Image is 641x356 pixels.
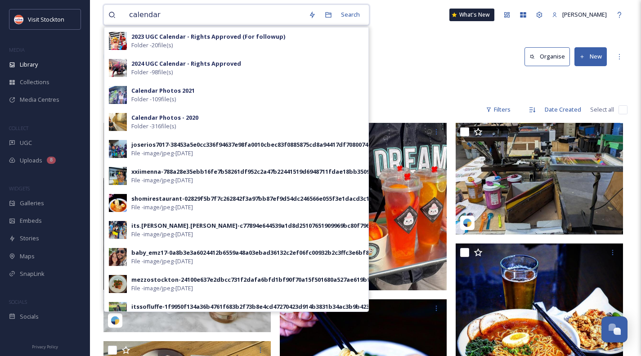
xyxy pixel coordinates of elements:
[9,125,28,131] span: COLLECT
[20,95,59,104] span: Media Centres
[131,167,388,176] div: xxiimenna-788a28e35ebb16fe7b58261df952c2a47b22441519d6948711fdae18bb3509a7.jpg
[131,257,193,266] span: File - image/jpeg - [DATE]
[109,59,127,77] img: 4742807a741372c775bd4b2a8a442bd5f44cdf1df0deb5840d8c69782d668187.jpg
[20,78,49,86] span: Collections
[28,15,64,23] span: Visit Stockton
[463,218,472,227] img: snapsea-logo.png
[109,275,127,293] img: 24100e637e2dbcc731f2dafa6bfd1bf90f70a15f501680a527ae619bf02e9459.jpg
[131,140,390,149] div: joserios7017-38453a5e0cc336f94637e98fa0010cbec83f0885875cd8a94417df70800749ee.jpg
[601,316,628,342] button: Open Chat
[9,185,30,192] span: WIDGETS
[131,32,285,41] strong: 2023 UGC Calendar - Rights Approved (For followup)
[131,86,195,95] strong: Calendar Photos 2021
[131,230,193,239] span: File - image/jpeg - [DATE]
[109,32,127,50] img: a6db2b58aa2185a0a1ac96d620432e2d90ba3fed088ae254b45889a88253e024.jpg
[540,101,586,118] div: Date Created
[109,167,127,185] img: 788a28e35ebb16fe7b58261df952c2a47b22441519d6948711fdae18bb3509a7.jpg
[131,302,387,311] div: itssofluffe-1f9950f134a36b4761f683b2f73b8e4cd47270423d914b3831b34ac3b9b42376.jpg
[20,199,44,207] span: Galleries
[103,123,271,332] img: sincerelytwo-411e2ae96ca555af4c2d1b5be954abf86a60743e60d4c28c4e91f2204703a0f0.jpg
[20,312,39,321] span: Socials
[336,6,364,23] div: Search
[20,270,45,278] span: SnapLink
[9,298,27,305] span: SOCIALS
[131,41,173,50] span: Folder - 20 file(s)
[20,156,42,165] span: Uploads
[131,68,173,77] span: Folder - 98 file(s)
[20,216,42,225] span: Embeds
[9,46,25,53] span: MEDIA
[32,341,58,351] a: Privacy Policy
[574,47,607,66] button: New
[14,15,23,24] img: unnamed.jpeg
[109,221,127,239] img: c77894e644539a1d8d25107651909969bc80f7963f74ed4c84ae82510db0a901.jpg
[524,47,570,66] button: Organise
[131,221,461,230] div: its.[PERSON_NAME].[PERSON_NAME]-c77894e644539a1d8d25107651909969bc80f7963f74ed4c84ae82510db0a901.jpg
[109,248,127,266] img: 0a8b3e3a6024412b6559a48a03ebad36132c2ef06fc00932b2c3ffc3e6bf8841.jpg
[456,123,623,234] img: somethinghere-c16b993f458bc626551260e1333c47a569c0ad03bb62bbc51e87e759bc210363.jpg
[103,105,121,114] span: 98 file s
[481,101,515,118] div: Filters
[131,176,193,185] span: File - image/jpeg - [DATE]
[109,86,127,104] img: 1910850a46cb3a9e64a9a56356697ca86d7468e82bbefcffbe7dddd208f33eaa.jpg
[131,203,193,212] span: File - image/jpeg - [DATE]
[109,140,127,158] img: 38453a5e0cc336f94637e98fa0010cbec83f0885875cd8a94417df70800749ee.jpg
[20,234,39,243] span: Stories
[131,95,176,104] span: Folder - 109 file(s)
[20,60,38,69] span: Library
[449,9,494,21] a: What's New
[562,10,607,18] span: [PERSON_NAME]
[131,275,404,284] div: mezzostockton-24100e637e2dbcc731f2dafa6bfd1bf90f70a15f501680a527ae619bf02e9459.jpg
[131,194,407,203] div: shomirestaurant-02829f5b7f7c262842f3a97bb87ef9d54dc246566e055f3e1dacd3c1507a57a6.jpg
[131,149,193,158] span: File - image/jpeg - [DATE]
[109,302,127,320] img: 1f9950f134a36b4761f683b2f73b8e4cd47270423d914b3831b34ac3b9b42376.jpg
[47,157,56,164] div: 8
[131,248,390,257] div: baby_emz17-0a8b3e3a6024412b6559a48a03ebad36132c2ef06fc00932b2c3ffc3e6bf8841.jpg
[109,113,127,131] img: GTP_FID_VIS-STN-C-3826.tif
[20,139,32,147] span: UGC
[20,252,35,261] span: Maps
[131,122,176,131] span: Folder - 316 file(s)
[131,311,193,320] span: File - image/jpeg - [DATE]
[547,6,611,23] a: [PERSON_NAME]
[111,316,120,325] img: snapsea-logo.png
[131,59,241,68] strong: 2024 UGC Calendar - Rights Approved
[125,5,304,25] input: Search your library
[590,105,614,114] span: Select all
[109,194,127,212] img: 02829f5b7f7c262842f3a97bb87ef9d54dc246566e055f3e1dacd3c1507a57a6.jpg
[32,344,58,350] span: Privacy Policy
[131,113,198,122] strong: Calendar Photos - 2020
[131,284,193,293] span: File - image/jpeg - [DATE]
